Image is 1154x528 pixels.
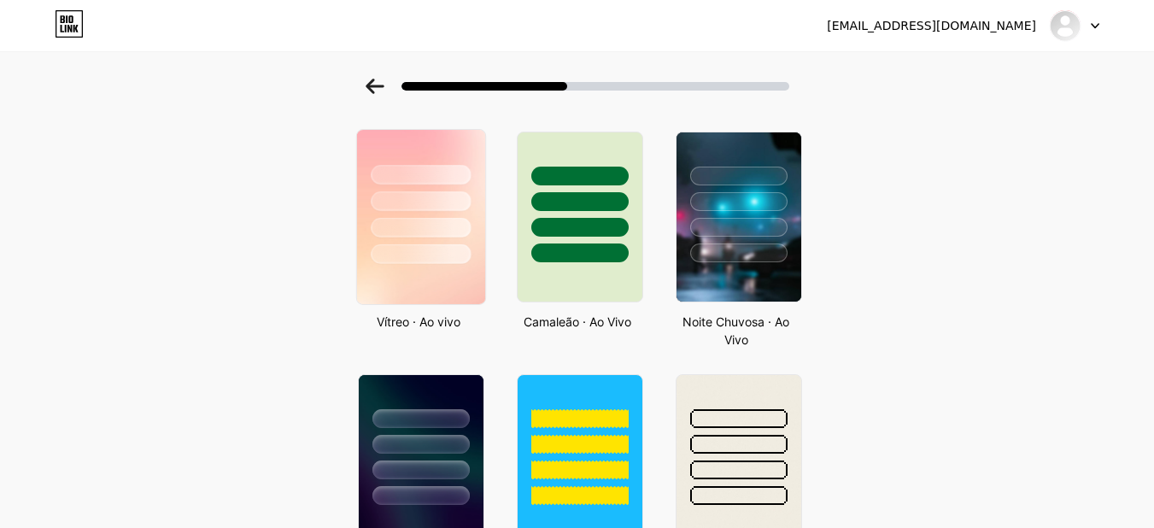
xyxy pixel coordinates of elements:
font: [EMAIL_ADDRESS][DOMAIN_NAME] [827,19,1036,32]
font: Camaleão · Ao Vivo [524,314,631,329]
img: kitanaaxp [1049,9,1081,42]
img: glassmorphism.jpg [356,130,484,304]
font: Vítreo · Ao vivo [377,314,460,329]
font: Noite Chuvosa · Ao Vivo [682,314,789,347]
